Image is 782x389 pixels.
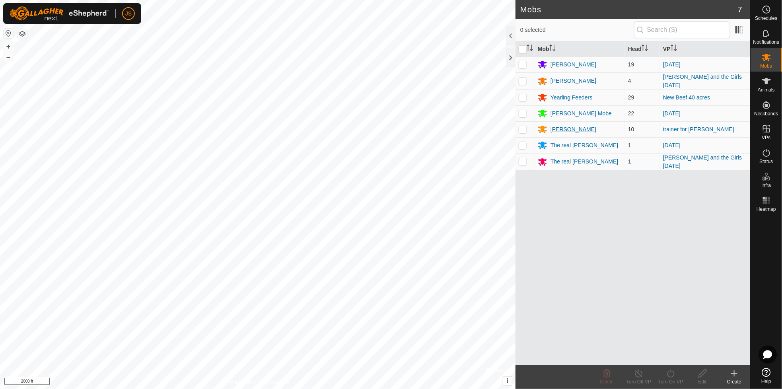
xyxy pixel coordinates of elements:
button: Reset Map [4,29,13,38]
p-sorticon: Activate to sort [642,46,648,52]
span: Help [761,379,771,384]
span: Heatmap [757,207,776,212]
span: JS [125,10,132,18]
h2: Mobs [520,5,738,14]
th: Mob [535,41,625,57]
span: Infra [761,183,771,188]
a: [DATE] [663,110,681,117]
p-sorticon: Activate to sort [549,46,556,52]
a: [DATE] [663,142,681,148]
button: + [4,42,13,51]
div: Edit [687,378,718,385]
div: [PERSON_NAME] Mobe [551,109,612,118]
span: Mobs [761,64,772,68]
div: [PERSON_NAME] [551,77,596,85]
button: Map Layers [18,29,27,39]
span: Schedules [755,16,777,21]
span: 1 [628,142,631,148]
span: 4 [628,78,631,84]
span: Delete [600,379,614,385]
span: 29 [628,94,634,101]
span: 22 [628,110,634,117]
span: 0 selected [520,26,634,34]
a: [PERSON_NAME] and the Girls [DATE] [663,154,742,169]
button: – [4,52,13,62]
div: Turn On VP [655,378,687,385]
span: 10 [628,126,634,132]
span: Status [759,159,773,164]
span: 7 [738,4,742,16]
p-sorticon: Activate to sort [671,46,677,52]
a: trainer for [PERSON_NAME] [663,126,734,132]
div: The real [PERSON_NAME] [551,158,618,166]
p-sorticon: Activate to sort [527,46,533,52]
span: 19 [628,61,634,68]
button: i [503,377,512,385]
div: Yearling Feeders [551,93,592,102]
span: Notifications [753,40,779,45]
a: New Beef 40 acres [663,94,710,101]
a: Help [751,365,782,387]
th: Head [625,41,660,57]
div: The real [PERSON_NAME] [551,141,618,150]
a: [PERSON_NAME] and the Girls [DATE] [663,74,742,88]
span: 1 [628,158,631,165]
div: Create [718,378,750,385]
div: [PERSON_NAME] [551,125,596,134]
a: [DATE] [663,61,681,68]
img: Gallagher Logo [10,6,109,21]
span: Animals [758,88,775,92]
span: Neckbands [754,111,778,116]
div: [PERSON_NAME] [551,60,596,69]
span: VPs [762,135,770,140]
div: Turn Off VP [623,378,655,385]
input: Search (S) [634,21,730,38]
a: Privacy Policy [226,379,256,386]
a: Contact Us [266,379,289,386]
th: VP [660,41,750,57]
span: i [507,377,508,384]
